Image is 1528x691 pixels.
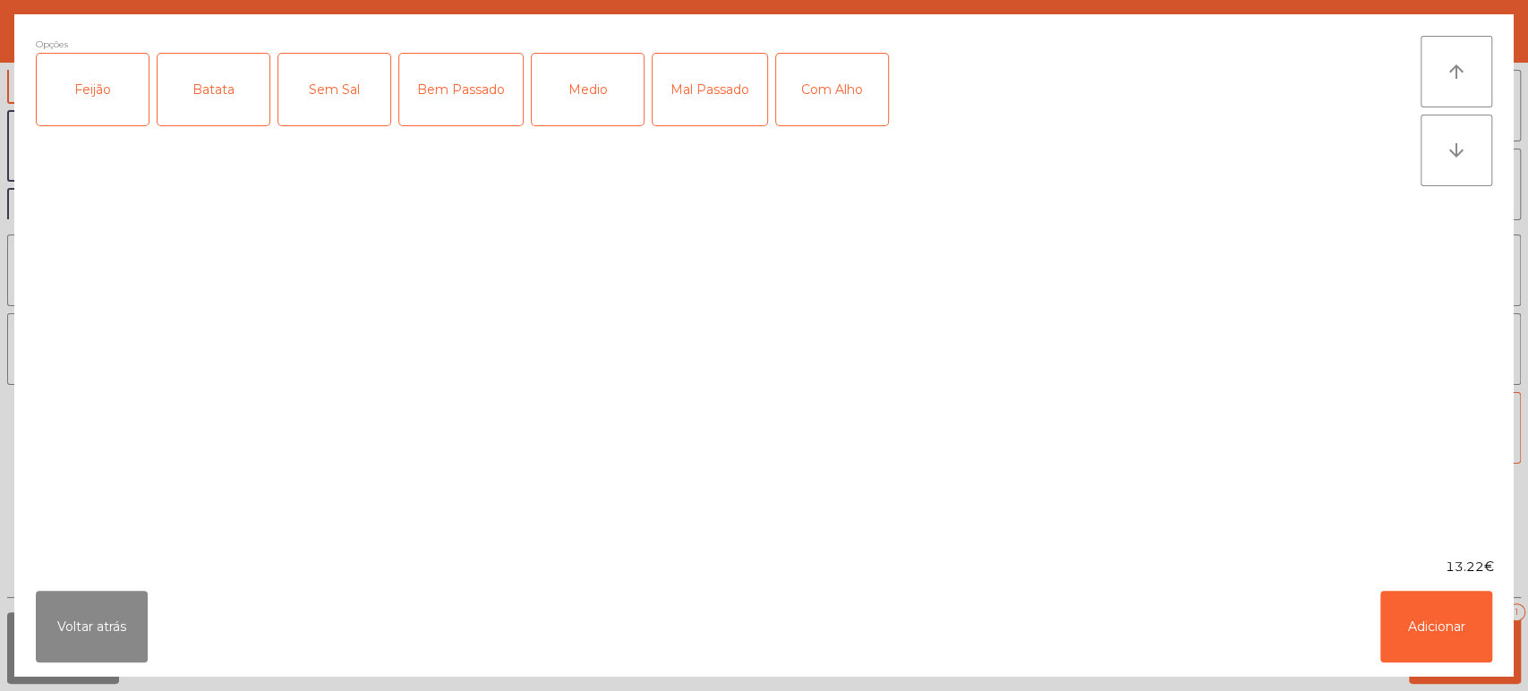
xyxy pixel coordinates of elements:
[37,54,149,125] div: Feijão
[1421,36,1492,107] button: arrow_upward
[532,54,644,125] div: Medio
[1446,61,1467,82] i: arrow_upward
[14,558,1514,576] div: 13.22€
[653,54,767,125] div: Mal Passado
[1421,115,1492,186] button: arrow_downward
[36,591,148,662] button: Voltar atrás
[278,54,390,125] div: Sem Sal
[1446,140,1467,161] i: arrow_downward
[36,36,68,53] span: Opções
[1380,591,1492,662] button: Adicionar
[158,54,269,125] div: Batata
[399,54,523,125] div: Bem Passado
[776,54,888,125] div: Com Alho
